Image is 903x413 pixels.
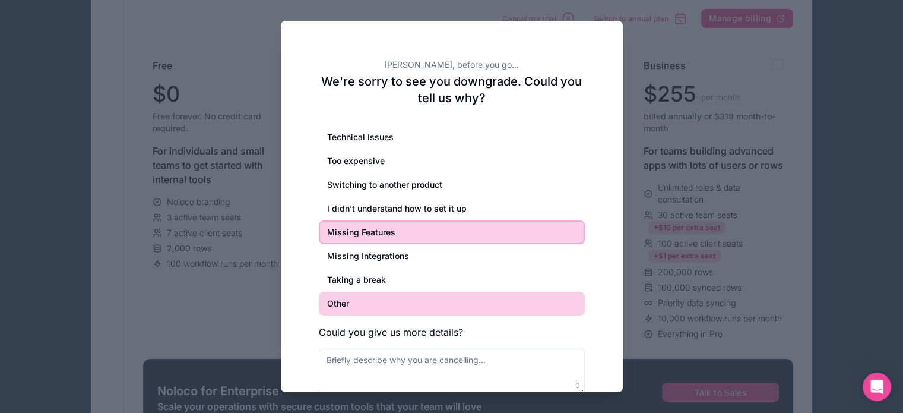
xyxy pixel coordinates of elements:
[319,73,585,106] h2: We're sorry to see you downgrade. Could you tell us why?
[319,125,585,149] div: Technical Issues
[319,268,585,292] div: Taking a break
[319,197,585,220] div: I didn’t understand how to set it up
[319,220,585,244] div: Missing Features
[319,173,585,197] div: Switching to another product
[319,244,585,268] div: Missing Integrations
[863,373,891,401] div: Open Intercom Messenger
[319,149,585,173] div: Too expensive
[319,292,585,316] div: Other
[319,325,585,339] h3: Could you give us more details?
[319,59,585,71] h2: [PERSON_NAME], before you go...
